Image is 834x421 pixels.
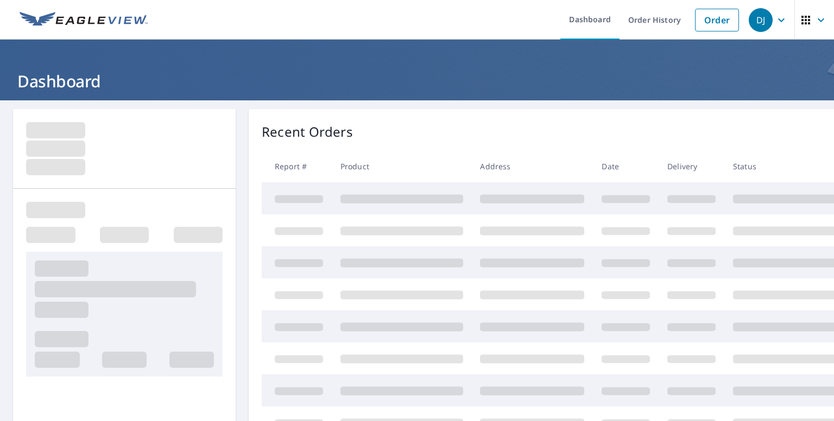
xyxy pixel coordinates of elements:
a: Order [695,9,739,31]
div: DJ [749,8,773,32]
th: Date [593,150,659,182]
th: Report # [262,150,332,182]
th: Address [471,150,593,182]
th: Delivery [659,150,724,182]
th: Product [332,150,472,182]
img: EV Logo [20,12,148,28]
h1: Dashboard [13,70,821,92]
p: Recent Orders [262,122,353,142]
